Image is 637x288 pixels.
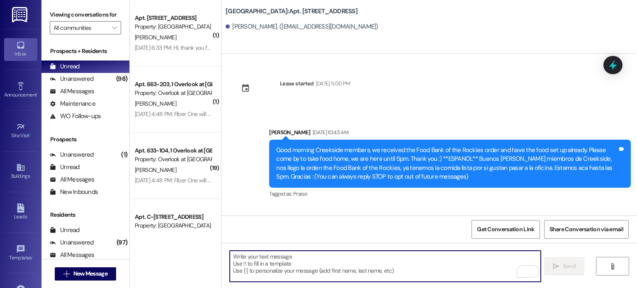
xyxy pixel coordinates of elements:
[135,22,212,31] div: Property: [GEOGRAPHIC_DATA]
[293,190,307,197] span: Praise
[609,263,615,270] i: 
[269,188,631,200] div: Tagged as:
[135,213,212,221] div: Apt. C-[STREET_ADDRESS]
[4,242,37,264] a: Templates •
[50,99,95,108] div: Maintenance
[53,21,108,34] input: All communities
[50,251,94,259] div: All Messages
[32,254,33,259] span: •
[50,150,94,159] div: Unanswered
[4,120,37,142] a: Site Visit •
[50,87,94,96] div: All Messages
[311,128,348,137] div: [DATE] 10:43 AM
[563,262,576,271] span: Send
[472,220,540,239] button: Get Conversation Link
[50,62,80,71] div: Unread
[73,269,107,278] span: New Message
[50,175,94,184] div: All Messages
[50,75,94,83] div: Unanswered
[280,79,314,88] div: Lease started
[119,148,129,161] div: (1)
[314,79,350,88] div: [DATE] 5:00 PM
[544,257,584,276] button: Send
[114,73,129,85] div: (98)
[55,267,116,281] button: New Message
[135,14,212,22] div: Apt. [STREET_ADDRESS]
[269,128,631,140] div: [PERSON_NAME]
[41,47,129,56] div: Prospects + Residents
[50,188,98,196] div: New Inbounds
[135,146,212,155] div: Apt. 633-104, 1 Overlook at [GEOGRAPHIC_DATA]
[50,8,121,21] label: Viewing conversations for
[63,271,70,277] i: 
[135,221,212,230] div: Property: [GEOGRAPHIC_DATA]
[226,7,357,16] b: [GEOGRAPHIC_DATA]: Apt. [STREET_ADDRESS]
[549,225,623,234] span: Share Conversation via email
[4,38,37,61] a: Inbox
[50,238,94,247] div: Unanswered
[4,201,37,223] a: Leads
[135,89,212,97] div: Property: Overlook at [GEOGRAPHIC_DATA]
[114,236,129,249] div: (97)
[112,24,117,31] i: 
[135,80,212,89] div: Apt. 663-203, 1 Overlook at [GEOGRAPHIC_DATA]
[50,112,101,121] div: WO Follow-ups
[4,160,37,183] a: Buildings
[135,100,176,107] span: [PERSON_NAME]
[41,211,129,219] div: Residents
[41,135,129,144] div: Prospects
[276,146,618,182] div: Good morning Creekside members, we received the Food Bank of the Rockies order and have the food ...
[30,131,31,137] span: •
[12,7,29,22] img: ResiDesk Logo
[226,22,378,31] div: [PERSON_NAME]. ([EMAIL_ADDRESS][DOMAIN_NAME])
[50,226,80,235] div: Unread
[544,220,629,239] button: Share Conversation via email
[477,225,534,234] span: Get Conversation Link
[135,166,176,174] span: [PERSON_NAME]
[135,155,212,164] div: Property: Overlook at [GEOGRAPHIC_DATA]
[230,251,540,282] textarea: To enrich screen reader interactions, please activate Accessibility in Grammarly extension settings
[135,44,401,51] div: [DATE] 6:33 PM: Hi, thank you for your message. Our team will get back to you [DATE] during regul...
[553,263,559,270] i: 
[37,91,38,97] span: •
[135,34,176,41] span: [PERSON_NAME]
[50,163,80,172] div: Unread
